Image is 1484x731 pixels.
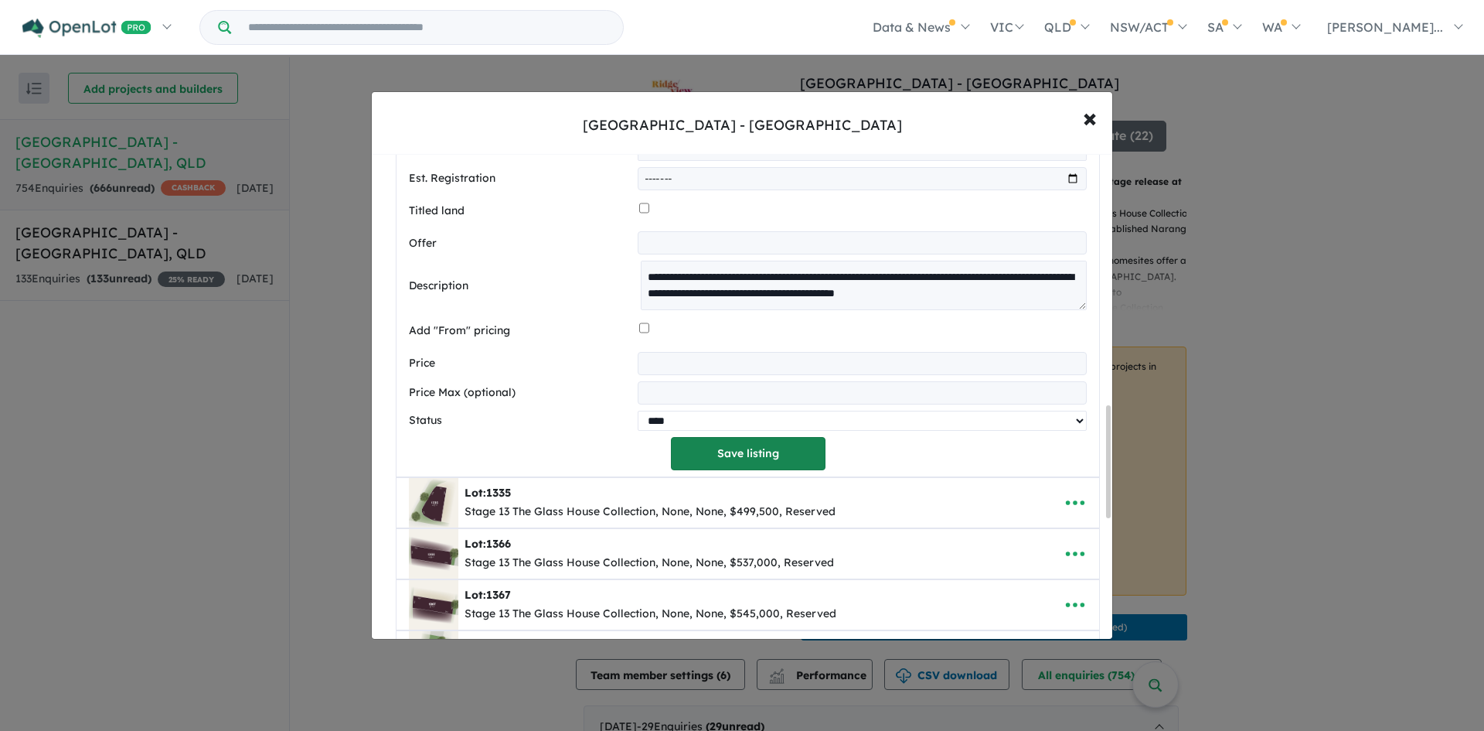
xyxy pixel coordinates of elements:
[409,580,458,630] img: Ridgeview%20Estate%20-%20Narangba%20-%20Lot%201367___1754455909.jpg
[409,384,631,402] label: Price Max (optional)
[465,605,836,623] div: Stage 13 The Glass House Collection, None, None, $545,000, Reserved
[486,486,511,500] span: 1335
[465,503,836,521] div: Stage 13 The Glass House Collection, None, None, $499,500, Reserved
[409,478,458,528] img: Ridgeview%20Estate%20-%20Narangba%20-%20Lot%201335___1754456032.jpg
[409,234,631,253] label: Offer
[22,19,151,38] img: Openlot PRO Logo White
[465,537,511,551] b: Lot:
[409,412,631,430] label: Status
[671,437,825,470] button: Save listing
[234,11,620,44] input: Try estate name, suburb, builder or developer
[409,354,631,373] label: Price
[409,169,631,188] label: Est. Registration
[486,588,511,602] span: 1367
[409,322,633,340] label: Add "From" pricing
[465,588,511,602] b: Lot:
[1083,101,1097,134] span: ×
[486,537,511,551] span: 1366
[465,554,834,572] div: Stage 13 The Glass House Collection, None, None, $537,000, Reserved
[409,277,635,295] label: Description
[409,631,458,681] img: Ridgeview%20Estate%20-%20Narangba%20-%20Lot%201341___1753321950.jpg
[583,115,902,135] div: [GEOGRAPHIC_DATA] - [GEOGRAPHIC_DATA]
[465,486,511,500] b: Lot:
[1327,19,1443,35] span: [PERSON_NAME]...
[409,202,633,220] label: Titled land
[409,529,458,579] img: Ridgeview%20Estate%20-%20Narangba%20-%20Lot%201366___1754453857.jpg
